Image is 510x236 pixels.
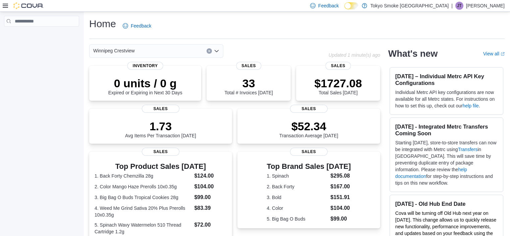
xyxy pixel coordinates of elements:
dd: $104.00 [194,183,226,191]
span: Sales [326,62,351,70]
a: help file [463,103,479,108]
dd: $99.00 [194,193,226,201]
dt: 1. Spinach [267,173,328,179]
p: 33 [224,77,273,90]
span: Feedback [131,22,151,29]
dt: 2. Color Mango Haze Prerolls 10x0.35g [95,183,191,190]
a: help documentation [395,167,467,179]
svg: External link [501,52,505,56]
span: Sales [236,62,261,70]
dd: $72.00 [194,221,226,229]
dt: 5. Spinach Wavy Watermelon 510 Thread Cartridge 1.2g [95,222,191,235]
div: Avg Items Per Transaction [DATE] [125,120,196,138]
h3: Top Product Sales [DATE] [95,162,227,171]
a: View allExternal link [483,51,505,56]
span: Inventory [127,62,163,70]
dt: 1. Back Forty Chemzilla 28g [95,173,191,179]
p: $1727.08 [315,77,362,90]
dt: 3. Bold [267,194,328,201]
p: 1.73 [125,120,196,133]
span: Sales [290,148,328,156]
span: JT [457,2,461,10]
dt: 5. Big Bag O Buds [267,216,328,222]
p: [PERSON_NAME] [466,2,505,10]
dd: $99.00 [331,215,351,223]
p: Individual Metrc API key configurations are now available for all Metrc states. For instructions ... [395,89,498,109]
p: Tokyo Smoke [GEOGRAPHIC_DATA] [371,2,449,10]
div: Total # Invoices [DATE] [224,77,273,95]
h3: Top Brand Sales [DATE] [267,162,351,171]
p: Updated 1 minute(s) ago [329,52,380,58]
h3: [DATE] – Individual Metrc API Key Configurations [395,73,498,86]
img: Cova [13,2,44,9]
a: Feedback [120,19,154,33]
dt: 4. Color [267,205,328,211]
button: Clear input [207,48,212,54]
h3: [DATE] - Integrated Metrc Transfers Coming Soon [395,123,498,137]
p: 0 units / 0 g [108,77,182,90]
button: Open list of options [214,48,219,54]
dd: $167.00 [331,183,351,191]
h1: Home [89,17,116,31]
dd: $83.39 [194,204,226,212]
dd: $295.08 [331,172,351,180]
div: Total Sales [DATE] [315,77,362,95]
div: Expired or Expiring in Next 30 Days [108,77,182,95]
dd: $151.91 [331,193,351,201]
p: | [451,2,453,10]
p: Starting [DATE], store-to-store transfers can now be integrated with Metrc using in [GEOGRAPHIC_D... [395,139,498,186]
dt: 4. Weed Me Grind Sativa 20% Plus Prerolls 10x0.35g [95,205,191,218]
p: $52.34 [279,120,338,133]
h3: [DATE] - Old Hub End Date [395,200,498,207]
a: Transfers [458,147,478,152]
span: Sales [142,105,179,113]
dt: 3. Big Bag O Buds Tropical Cookies 28g [95,194,191,201]
span: Winnipeg Crestview [93,47,135,55]
div: Transaction Average [DATE] [279,120,338,138]
dd: $104.00 [331,204,351,212]
span: Sales [142,148,179,156]
span: Feedback [318,2,339,9]
nav: Complex example [4,28,79,44]
div: Jade Thiessen [455,2,463,10]
dd: $124.00 [194,172,226,180]
dt: 2. Back Forty [267,183,328,190]
h2: What's new [388,48,438,59]
span: Sales [290,105,328,113]
input: Dark Mode [344,2,358,9]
